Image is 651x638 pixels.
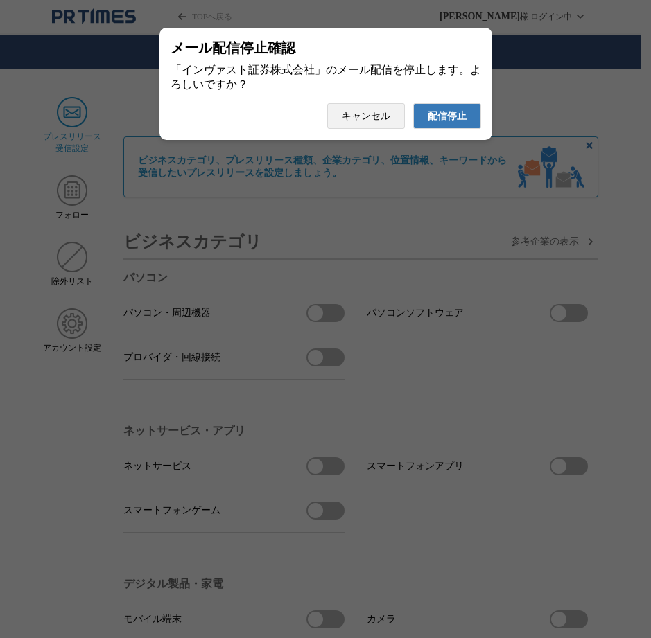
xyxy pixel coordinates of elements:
[342,110,390,123] span: キャンセル
[171,63,481,92] div: 「インヴァスト証券株式会社」のメール配信を停止します。よろしいですか？
[327,103,405,129] button: キャンセル
[171,39,295,57] span: メール配信停止確認
[413,103,481,129] button: 配信停止
[428,110,467,123] span: 配信停止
